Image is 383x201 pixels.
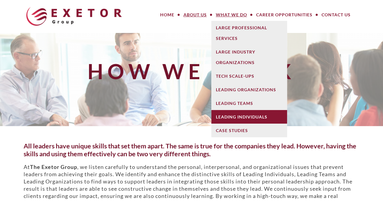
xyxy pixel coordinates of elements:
h1: How We Work [20,60,363,83]
strong: The Exetor Group [30,164,77,170]
a: Home [156,9,179,21]
a: Contact Us [317,9,355,21]
a: Leading Organizations [211,83,287,96]
img: The Exetor Group [26,7,122,26]
a: Leading Individuals [211,110,287,124]
a: About Us [179,9,211,21]
a: Large Industry Organizations [211,45,287,69]
a: Tech Scale-Ups [211,69,287,83]
a: Career Opportunities [252,9,317,21]
h5: All leaders have unique skills that set them apart. The same is true for the companies they lead.... [24,142,360,158]
a: What We Do [211,9,252,21]
a: Leading Teams [211,96,287,110]
a: Large Professional Services [211,21,287,45]
a: Case Studies [211,124,287,137]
